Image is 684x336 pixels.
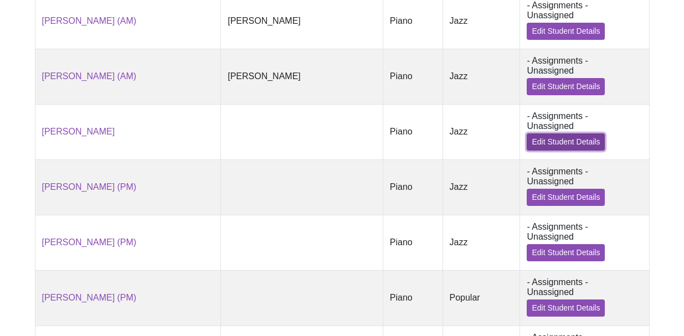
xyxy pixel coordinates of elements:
[527,23,605,40] a: Edit Student Details
[42,127,115,136] a: [PERSON_NAME]
[527,133,605,151] a: Edit Student Details
[527,78,605,95] a: Edit Student Details
[383,49,443,104] td: Piano
[520,270,649,325] td: - Assignments - Unassigned
[443,104,520,159] td: Jazz
[42,237,137,247] a: [PERSON_NAME] (PM)
[383,104,443,159] td: Piano
[527,299,605,317] a: Edit Student Details
[42,71,137,81] a: [PERSON_NAME] (AM)
[520,215,649,270] td: - Assignments - Unassigned
[383,270,443,325] td: Piano
[443,270,520,325] td: Popular
[443,215,520,270] td: Jazz
[527,244,605,261] a: Edit Student Details
[520,159,649,215] td: - Assignments - Unassigned
[42,293,137,302] a: [PERSON_NAME] (PM)
[443,49,520,104] td: Jazz
[42,182,137,192] a: [PERSON_NAME] (PM)
[527,189,605,206] a: Edit Student Details
[383,215,443,270] td: Piano
[42,16,137,25] a: [PERSON_NAME] (AM)
[520,104,649,159] td: - Assignments - Unassigned
[221,49,383,104] td: [PERSON_NAME]
[443,159,520,215] td: Jazz
[520,49,649,104] td: - Assignments - Unassigned
[383,159,443,215] td: Piano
